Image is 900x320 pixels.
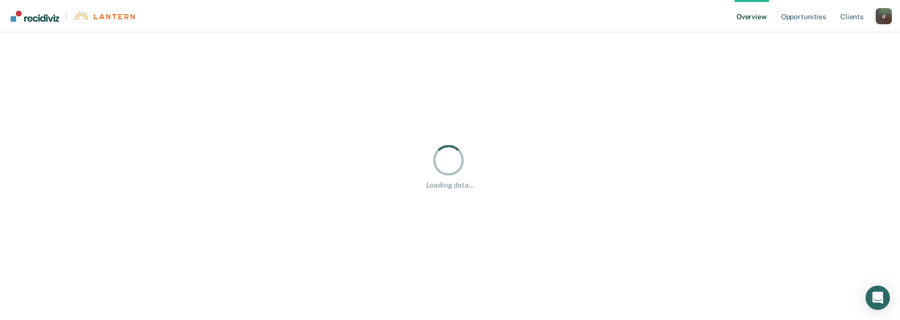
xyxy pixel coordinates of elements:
[426,181,474,190] div: Loading data...
[876,8,892,24] div: d
[876,8,892,24] button: Profile dropdown button
[59,12,73,20] span: |
[866,286,890,310] div: Open Intercom Messenger
[11,11,59,22] img: Recidiviz
[73,12,135,20] img: Lantern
